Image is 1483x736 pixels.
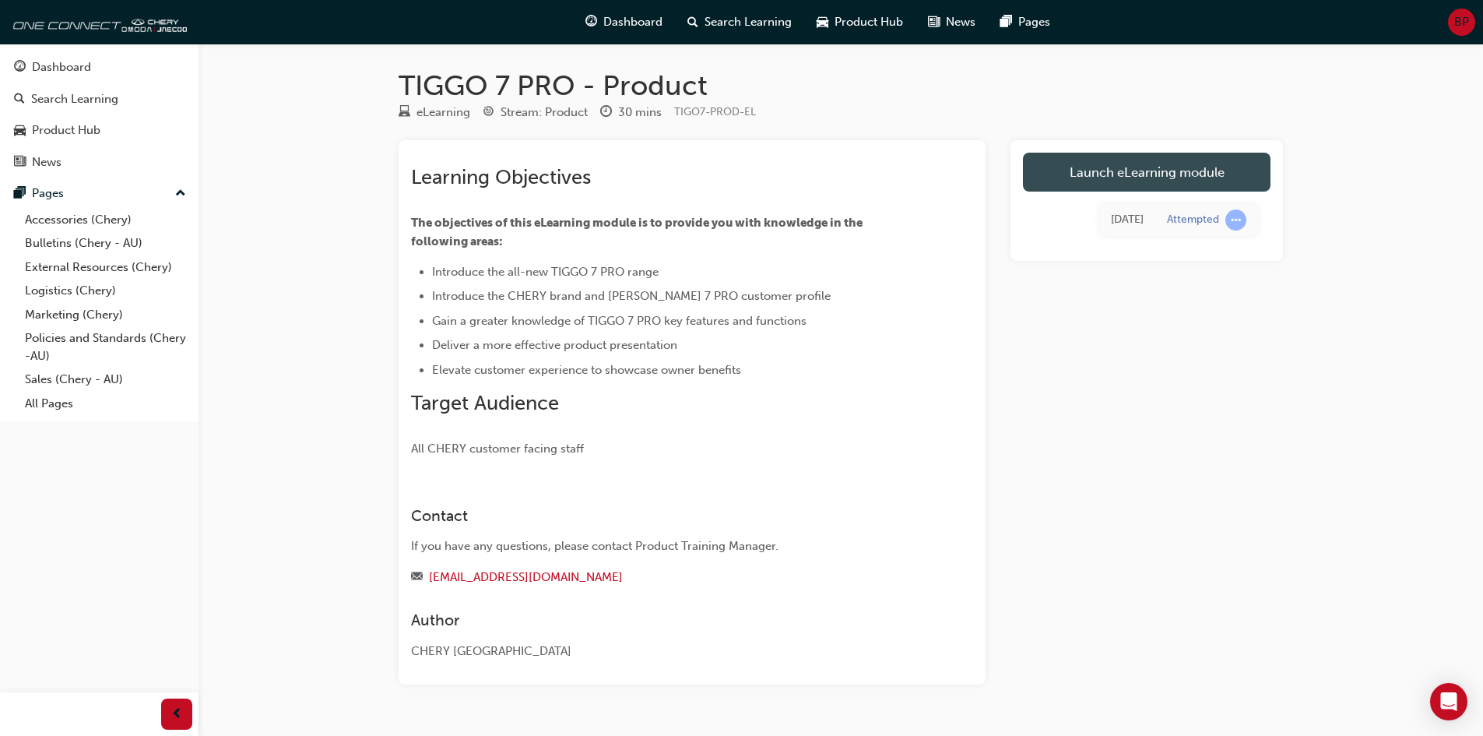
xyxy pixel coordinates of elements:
span: search-icon [14,93,25,107]
span: target-icon [483,106,494,120]
span: Deliver a more effective product presentation [432,338,677,352]
div: CHERY [GEOGRAPHIC_DATA] [411,643,917,660]
a: All Pages [19,392,192,416]
button: DashboardSearch LearningProduct HubNews [6,50,192,179]
span: guage-icon [14,61,26,75]
span: car-icon [817,12,828,32]
a: Bulletins (Chery - AU) [19,231,192,255]
button: BP [1448,9,1475,36]
div: News [32,153,61,171]
div: Attempted [1167,213,1219,227]
div: Mon Aug 18 2025 15:33:44 GMT+1000 (Australian Eastern Standard Time) [1111,211,1144,229]
span: The objectives of this eLearning module is to provide you with knowledge in the following areas: [411,216,865,248]
span: BP [1454,13,1469,31]
a: Product Hub [6,116,192,145]
div: Pages [32,185,64,202]
div: Duration [600,103,662,122]
div: Email [411,568,917,587]
a: Dashboard [6,53,192,82]
a: Launch eLearning module [1023,153,1270,192]
span: pages-icon [14,187,26,201]
span: Elevate customer experience to showcase owner benefits [432,363,741,377]
span: clock-icon [600,106,612,120]
span: Target Audience [411,391,559,415]
span: up-icon [175,184,186,204]
span: Pages [1018,13,1050,31]
span: learningRecordVerb_ATTEMPT-icon [1225,210,1246,231]
a: Search Learning [6,85,192,114]
span: Gain a greater knowledge of TIGGO 7 PRO key features and functions [432,314,807,328]
div: Search Learning [31,90,118,108]
span: Product Hub [835,13,903,31]
span: Learning Objectives [411,165,591,189]
div: 30 mins [618,104,662,121]
div: Stream [483,103,588,122]
h3: Author [411,611,917,629]
button: Pages [6,179,192,208]
a: External Resources (Chery) [19,255,192,280]
span: Introduce the CHERY brand and [PERSON_NAME] 7 PRO customer profile [432,289,831,303]
a: News [6,148,192,177]
h3: Contact [411,507,917,525]
a: car-iconProduct Hub [804,6,915,38]
div: eLearning [416,104,470,121]
div: Open Intercom Messenger [1430,683,1467,720]
div: Product Hub [32,121,100,139]
span: learningResourceType_ELEARNING-icon [399,106,410,120]
span: prev-icon [171,705,183,724]
a: pages-iconPages [988,6,1063,38]
span: Search Learning [705,13,792,31]
a: Marketing (Chery) [19,303,192,327]
span: news-icon [928,12,940,32]
span: news-icon [14,156,26,170]
a: guage-iconDashboard [573,6,675,38]
div: Stream: Product [501,104,588,121]
span: Introduce the all-new TIGGO 7 PRO range [432,265,659,279]
a: news-iconNews [915,6,988,38]
span: guage-icon [585,12,597,32]
span: Dashboard [603,13,662,31]
div: Type [399,103,470,122]
a: Sales (Chery - AU) [19,368,192,392]
a: [EMAIL_ADDRESS][DOMAIN_NAME] [429,570,623,584]
h1: TIGGO 7 PRO - Product [399,69,1283,103]
img: oneconnect [8,6,187,37]
a: Policies and Standards (Chery -AU) [19,326,192,368]
a: Accessories (Chery) [19,208,192,232]
span: car-icon [14,124,26,138]
span: pages-icon [1000,12,1012,32]
span: News [946,13,975,31]
span: search-icon [687,12,698,32]
a: search-iconSearch Learning [675,6,804,38]
span: All CHERY customer facing staff [411,442,584,456]
a: Logistics (Chery) [19,279,192,303]
div: If you have any questions, please contact Product Training Manager. [411,537,917,555]
div: Dashboard [32,58,91,76]
span: email-icon [411,571,423,585]
span: Learning resource code [674,105,756,118]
